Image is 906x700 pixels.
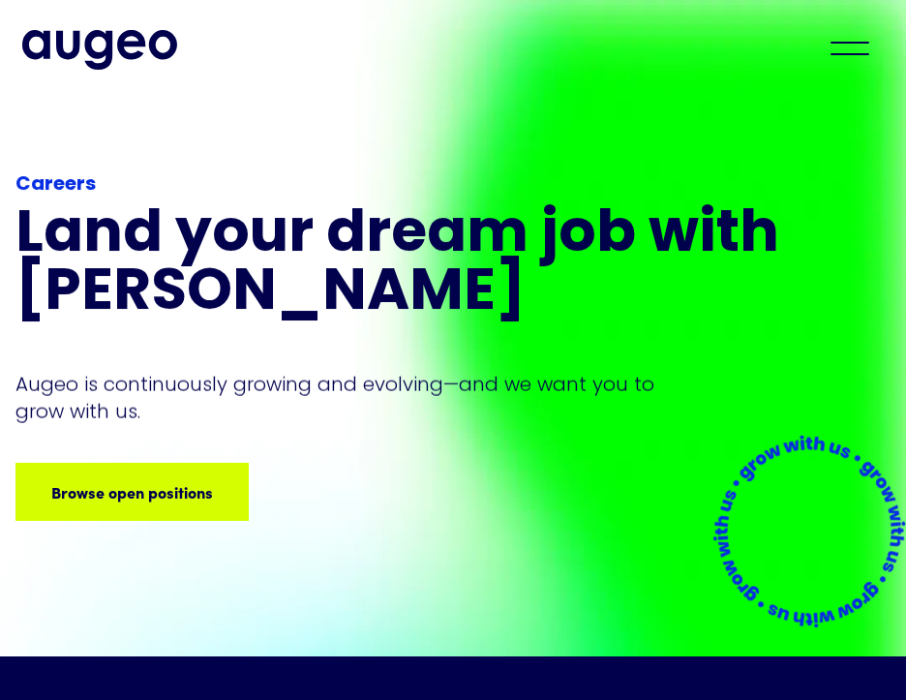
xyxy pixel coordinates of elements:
[15,463,249,521] a: Browse open positions
[15,175,96,195] strong: Careers
[22,30,177,69] img: Augeo's full logo in midnight blue.
[816,27,884,70] div: menu
[22,30,177,69] a: home
[15,207,852,323] h1: Land your dream job﻿ with [PERSON_NAME]
[15,371,681,425] p: Augeo is continuously growing and evolving—and we want you to grow with us.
